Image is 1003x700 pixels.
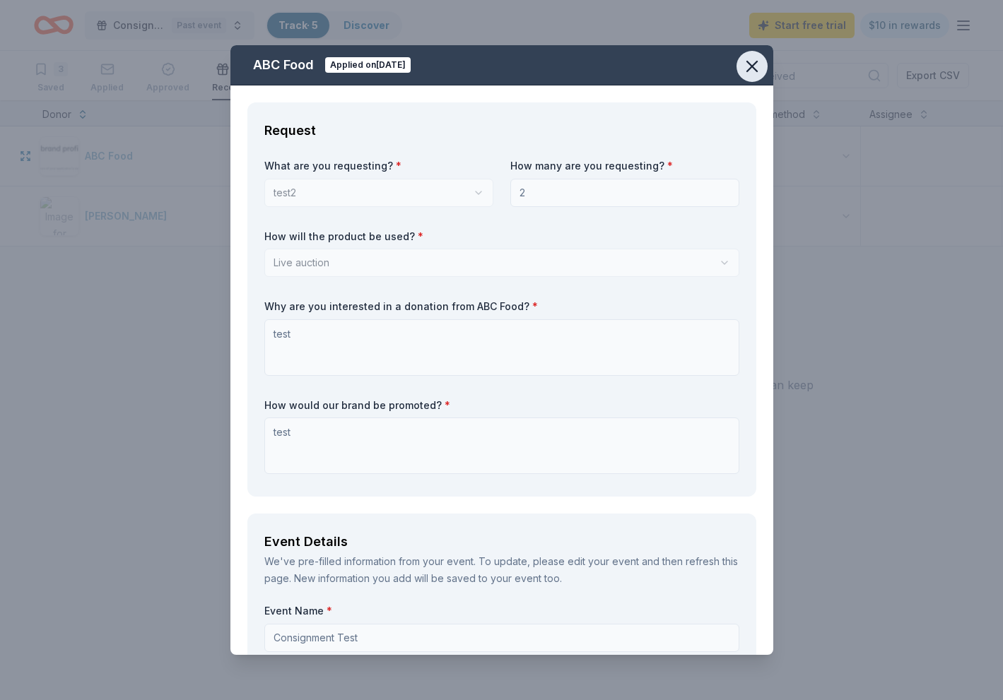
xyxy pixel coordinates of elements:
[264,553,739,587] div: We've pre-filled information from your event. To update, please edit your event and then refresh ...
[264,299,739,314] label: Why are you interested in a donation from ABC Food?
[264,319,739,376] textarea: test
[264,230,739,244] label: How will the product be used?
[264,159,493,173] label: What are you requesting?
[253,54,314,76] div: ABC Food
[264,604,739,618] label: Event Name
[264,417,739,474] textarea: test
[325,57,411,73] div: Applied on [DATE]
[264,398,739,413] label: How would our brand be promoted?
[264,530,739,553] div: Event Details
[510,159,739,173] label: How many are you requesting?
[264,119,739,142] div: Request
